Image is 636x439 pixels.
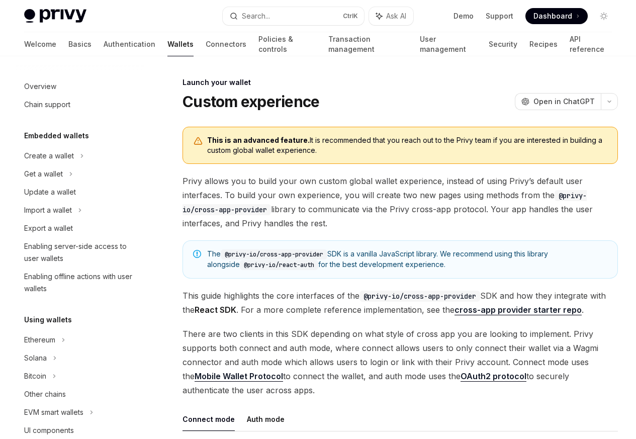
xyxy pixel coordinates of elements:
[195,371,283,382] a: Mobile Wallet Protocol
[24,424,74,436] div: UI components
[24,204,72,216] div: Import a wallet
[570,32,612,56] a: API reference
[486,11,513,21] a: Support
[328,32,408,56] a: Transaction management
[386,11,406,21] span: Ask AI
[529,32,558,56] a: Recipes
[596,8,612,24] button: Toggle dark mode
[16,77,145,96] a: Overview
[183,93,319,111] h1: Custom experience
[207,135,607,155] span: It is recommended that you reach out to the Privy team if you are interested in building a custom...
[207,249,607,270] span: The SDK is a vanilla JavaScript library. We recommend using this library alongside for the best d...
[369,7,413,25] button: Ask AI
[24,80,56,93] div: Overview
[223,7,364,25] button: Search...CtrlK
[24,32,56,56] a: Welcome
[489,32,517,56] a: Security
[167,32,194,56] a: Wallets
[359,291,480,302] code: @privy-io/cross-app-provider
[16,96,145,114] a: Chain support
[183,327,618,397] span: There are two clients in this SDK depending on what style of cross app you are looking to impleme...
[24,370,46,382] div: Bitcoin
[240,260,318,270] code: @privy-io/react-auth
[24,240,139,265] div: Enabling server-side access to user wallets
[420,32,477,56] a: User management
[183,407,235,431] button: Connect mode
[258,32,316,56] a: Policies & controls
[193,250,201,258] svg: Note
[104,32,155,56] a: Authentication
[24,406,83,418] div: EVM smart wallets
[16,219,145,237] a: Export a wallet
[24,130,89,142] h5: Embedded wallets
[206,32,246,56] a: Connectors
[195,305,236,315] strong: React SDK
[24,271,139,295] div: Enabling offline actions with user wallets
[533,97,595,107] span: Open in ChatGPT
[24,334,55,346] div: Ethereum
[24,388,66,400] div: Other chains
[207,136,310,144] b: This is an advanced feature.
[455,305,582,315] a: cross-app provider starter repo
[24,99,70,111] div: Chain support
[343,12,358,20] span: Ctrl K
[16,385,145,403] a: Other chains
[183,174,618,230] span: Privy allows you to build your own custom global wallet experience, instead of using Privy’s defa...
[221,249,327,259] code: @privy-io/cross-app-provider
[453,11,474,21] a: Demo
[183,289,618,317] span: This guide highlights the core interfaces of the SDK and how they integrate with the . For a more...
[24,150,74,162] div: Create a wallet
[24,186,76,198] div: Update a wallet
[515,93,601,110] button: Open in ChatGPT
[525,8,588,24] a: Dashboard
[24,314,72,326] h5: Using wallets
[24,352,47,364] div: Solana
[16,183,145,201] a: Update a wallet
[461,371,526,382] a: OAuth2 protocol
[533,11,572,21] span: Dashboard
[242,10,270,22] div: Search...
[193,136,203,146] svg: Warning
[247,407,285,431] button: Auth mode
[24,9,86,23] img: light logo
[16,237,145,268] a: Enabling server-side access to user wallets
[68,32,92,56] a: Basics
[16,268,145,298] a: Enabling offline actions with user wallets
[24,168,63,180] div: Get a wallet
[183,77,618,87] div: Launch your wallet
[24,222,73,234] div: Export a wallet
